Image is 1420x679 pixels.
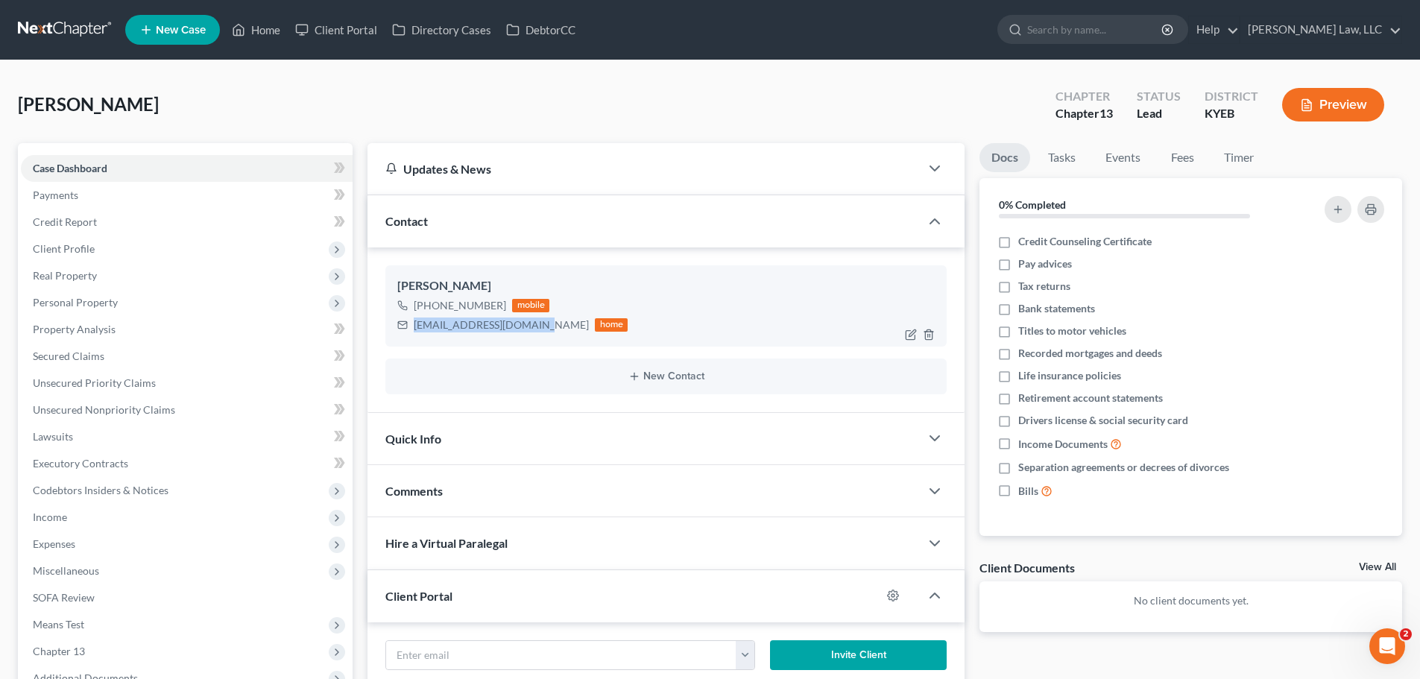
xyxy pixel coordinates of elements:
[33,484,168,496] span: Codebtors Insiders & Notices
[33,215,97,228] span: Credit Report
[385,432,441,446] span: Quick Info
[33,350,104,362] span: Secured Claims
[33,591,95,604] span: SOFA Review
[1205,105,1258,122] div: KYEB
[1099,106,1113,120] span: 13
[1018,460,1229,475] span: Separation agreements or decrees of divorces
[33,457,128,470] span: Executory Contracts
[397,277,935,295] div: [PERSON_NAME]
[999,198,1066,211] strong: 0% Completed
[1027,16,1164,43] input: Search by name...
[33,430,73,443] span: Lawsuits
[1055,105,1113,122] div: Chapter
[1189,16,1239,43] a: Help
[21,155,353,182] a: Case Dashboard
[414,298,506,313] div: [PHONE_NUMBER]
[33,269,97,282] span: Real Property
[385,214,428,228] span: Contact
[770,640,947,670] button: Invite Client
[1018,484,1038,499] span: Bills
[33,189,78,201] span: Payments
[414,318,589,332] div: [EMAIL_ADDRESS][DOMAIN_NAME]
[1018,256,1072,271] span: Pay advices
[1212,143,1266,172] a: Timer
[21,209,353,236] a: Credit Report
[1240,16,1401,43] a: [PERSON_NAME] Law, LLC
[21,397,353,423] a: Unsecured Nonpriority Claims
[33,242,95,255] span: Client Profile
[979,560,1075,575] div: Client Documents
[385,16,499,43] a: Directory Cases
[33,564,99,577] span: Miscellaneous
[21,584,353,611] a: SOFA Review
[288,16,385,43] a: Client Portal
[33,376,156,389] span: Unsecured Priority Claims
[1205,88,1258,105] div: District
[385,589,452,603] span: Client Portal
[1018,413,1188,428] span: Drivers license & social security card
[33,645,85,657] span: Chapter 13
[1018,368,1121,383] span: Life insurance policies
[595,318,628,332] div: home
[21,423,353,450] a: Lawsuits
[1158,143,1206,172] a: Fees
[1018,234,1152,249] span: Credit Counseling Certificate
[1018,437,1108,452] span: Income Documents
[1282,88,1384,121] button: Preview
[33,162,107,174] span: Case Dashboard
[499,16,583,43] a: DebtorCC
[1359,562,1396,572] a: View All
[979,143,1030,172] a: Docs
[18,93,159,115] span: [PERSON_NAME]
[21,316,353,343] a: Property Analysis
[1137,105,1181,122] div: Lead
[1018,301,1095,316] span: Bank statements
[1018,391,1163,405] span: Retirement account statements
[1036,143,1088,172] a: Tasks
[33,618,84,631] span: Means Test
[156,25,206,36] span: New Case
[385,536,508,550] span: Hire a Virtual Paralegal
[1137,88,1181,105] div: Status
[1018,346,1162,361] span: Recorded mortgages and deeds
[1094,143,1152,172] a: Events
[33,296,118,309] span: Personal Property
[385,161,902,177] div: Updates & News
[1055,88,1113,105] div: Chapter
[991,593,1390,608] p: No client documents yet.
[1400,628,1412,640] span: 2
[33,323,116,335] span: Property Analysis
[397,370,935,382] button: New Contact
[386,641,736,669] input: Enter email
[33,537,75,550] span: Expenses
[1018,279,1070,294] span: Tax returns
[21,343,353,370] a: Secured Claims
[385,484,443,498] span: Comments
[33,403,175,416] span: Unsecured Nonpriority Claims
[1018,323,1126,338] span: Titles to motor vehicles
[21,182,353,209] a: Payments
[224,16,288,43] a: Home
[21,450,353,477] a: Executory Contracts
[512,299,549,312] div: mobile
[21,370,353,397] a: Unsecured Priority Claims
[33,511,67,523] span: Income
[1369,628,1405,664] iframe: Intercom live chat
